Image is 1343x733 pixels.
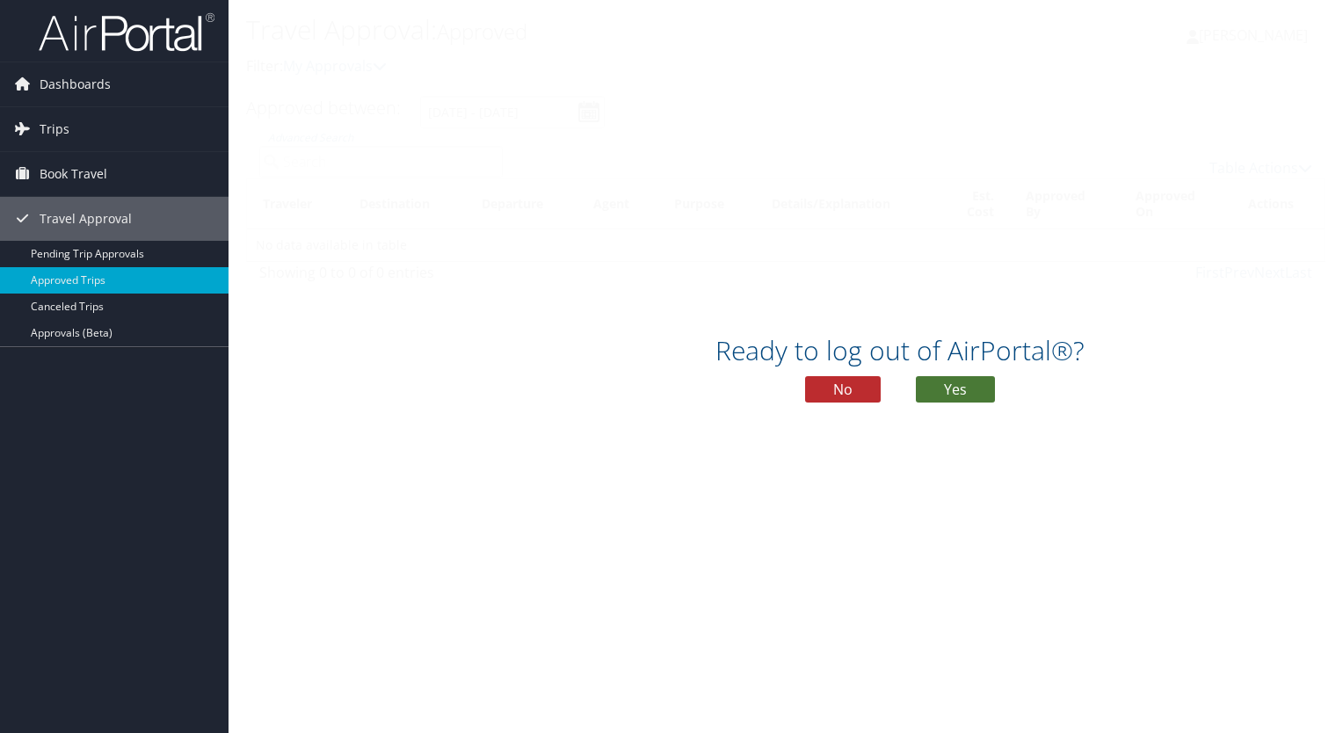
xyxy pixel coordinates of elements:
[916,376,995,403] button: Yes
[40,197,132,241] span: Travel Approval
[39,11,214,53] img: airportal-logo.png
[40,152,107,196] span: Book Travel
[805,376,881,403] button: No
[40,62,111,106] span: Dashboards
[40,107,69,151] span: Trips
